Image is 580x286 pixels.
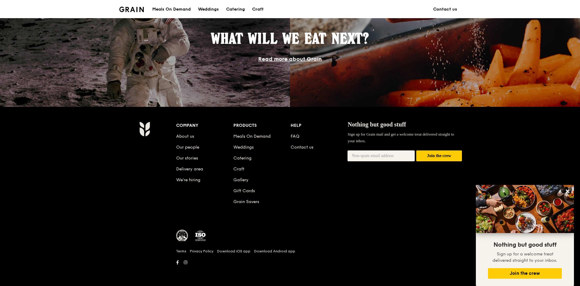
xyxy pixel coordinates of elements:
a: Delivery area [176,166,203,172]
img: Grain [139,121,150,136]
a: FAQ [291,134,299,139]
a: Catering [233,156,252,161]
div: Craft [252,0,264,18]
a: Contact us [430,0,461,18]
a: About us [176,134,194,139]
h6: Revision [116,267,464,271]
a: Our people [176,145,199,150]
img: ISO Certified [194,230,206,242]
span: Nothing but good stuff [493,241,556,248]
div: Products [233,121,291,130]
span: What will we eat next? [211,30,369,47]
div: Catering [226,0,245,18]
a: Privacy Policy [190,249,213,254]
a: Craft [249,0,267,18]
a: Meals On Demand [233,134,271,139]
div: Help [291,121,348,130]
a: Gallery [233,177,249,182]
a: We’re hiring [176,177,200,182]
span: Nothing but good stuff [348,121,406,128]
a: Terms [176,249,186,254]
a: Read more about Grain [258,56,322,62]
a: Grain Savers [233,199,259,204]
a: Catering [222,0,249,18]
a: Download Android app [254,249,295,254]
input: Non-spam email address [348,150,415,161]
a: Weddings [194,0,222,18]
button: Join the crew [416,150,462,162]
a: Gift Cards [233,188,255,193]
a: Contact us [291,145,313,150]
a: Weddings [233,145,254,150]
img: DSC07876-Edit02-Large.jpeg [476,185,574,233]
a: Our stories [176,156,198,161]
span: Sign up for Grain mail and get a welcome treat delivered straight to your inbox. [348,132,454,143]
button: Close [563,186,572,196]
div: Meals On Demand [152,0,191,18]
span: Sign up for a welcome treat delivered straight to your inbox. [493,251,557,263]
button: Join the crew [488,268,562,279]
img: MUIS Halal Certified [176,230,188,242]
div: Company [176,121,233,130]
div: Weddings [198,0,219,18]
img: Grain [119,7,144,12]
a: Craft [233,166,244,172]
a: Download iOS app [217,249,250,254]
